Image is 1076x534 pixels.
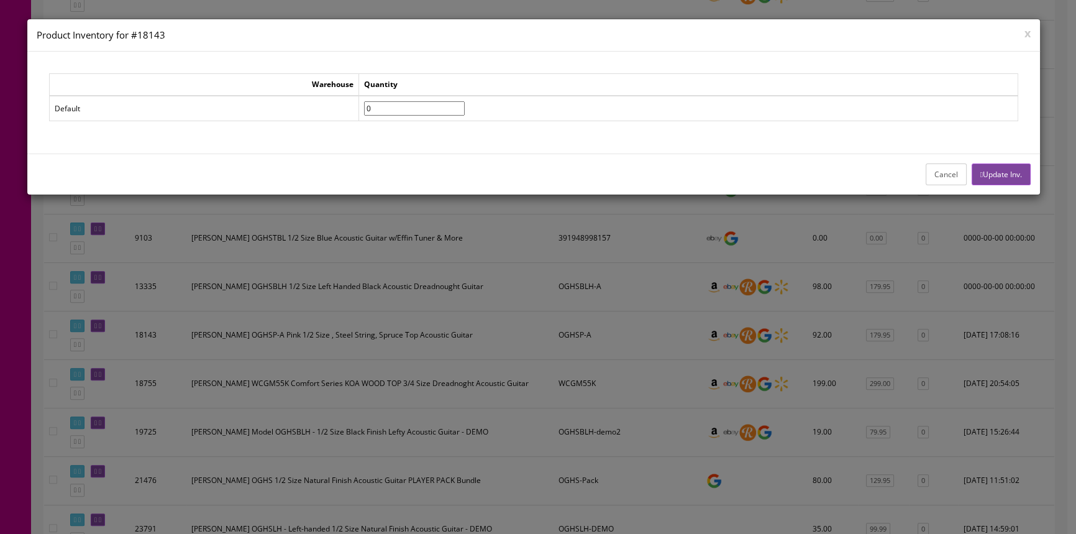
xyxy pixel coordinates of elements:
[1024,27,1031,39] button: x
[972,163,1031,185] button: Update Inv.
[49,74,358,96] td: Warehouse
[49,96,358,121] td: Default
[37,29,1031,42] h4: Product Inventory for #18143
[358,74,1018,96] td: Quantity
[926,163,967,185] button: Cancel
